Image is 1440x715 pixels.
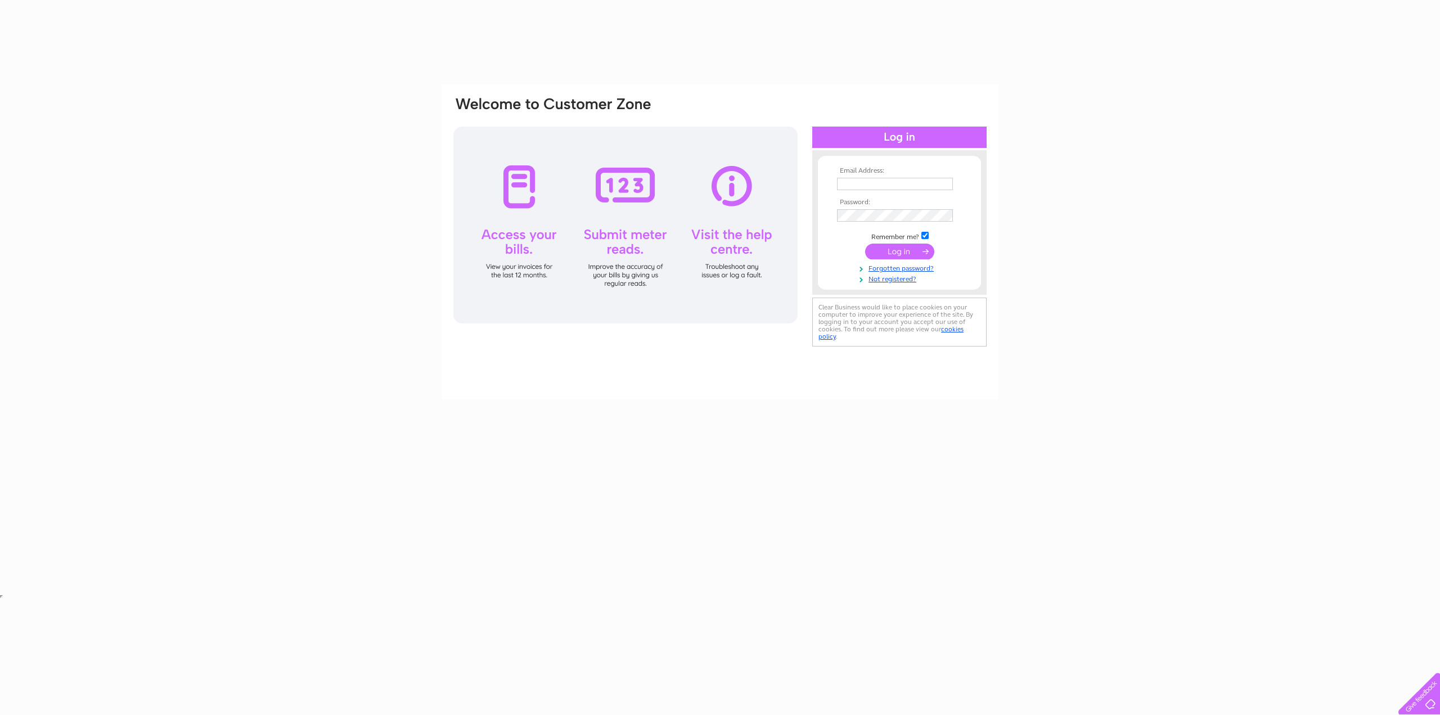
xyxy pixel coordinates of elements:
a: Not registered? [837,273,965,284]
th: Email Address: [834,167,965,175]
th: Password: [834,199,965,206]
div: Clear Business would like to place cookies on your computer to improve your experience of the sit... [812,298,987,347]
td: Remember me? [834,230,965,241]
a: Forgotten password? [837,262,965,273]
a: cookies policy [818,325,964,340]
input: Submit [865,244,934,259]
